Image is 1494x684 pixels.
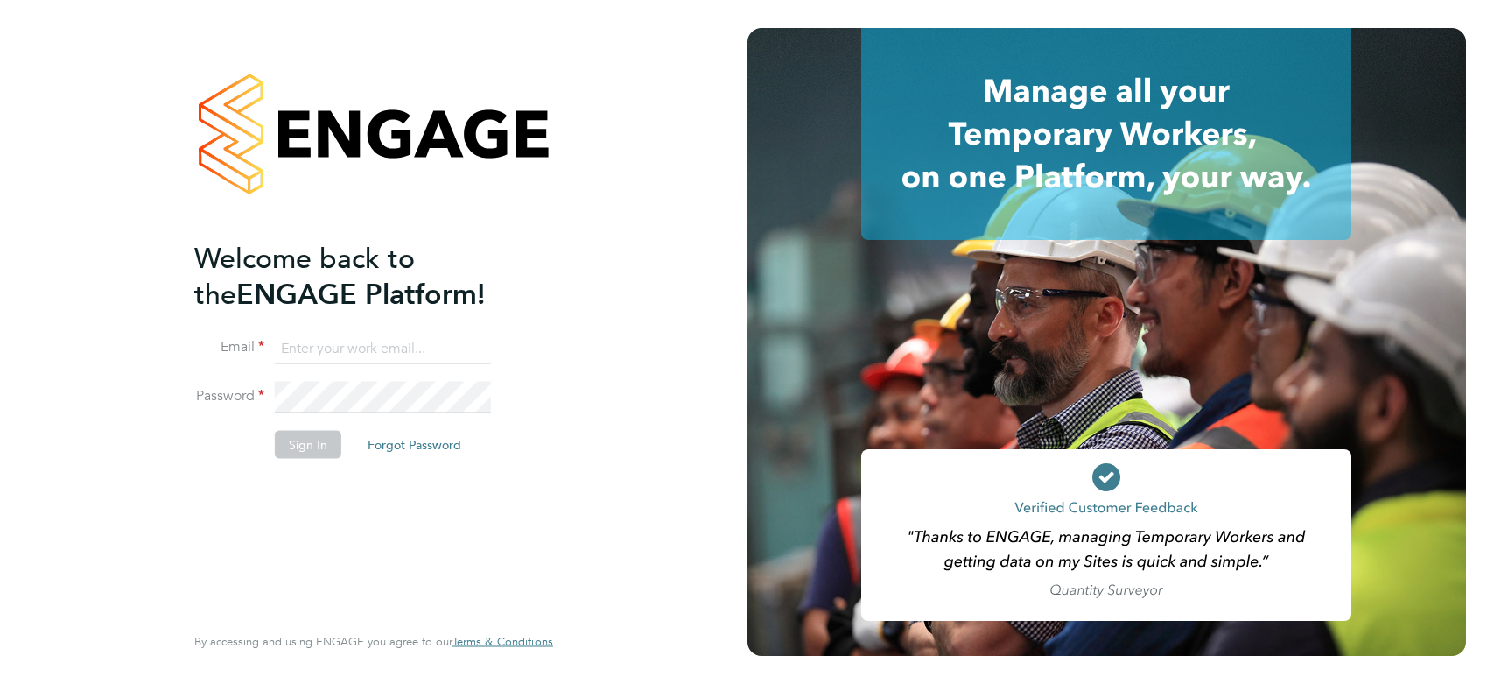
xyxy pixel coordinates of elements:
[452,634,553,649] span: Terms & Conditions
[194,387,264,405] label: Password
[354,431,475,459] button: Forgot Password
[275,333,491,364] input: Enter your work email...
[194,240,536,312] h2: ENGAGE Platform!
[194,241,415,311] span: Welcome back to the
[275,431,341,459] button: Sign In
[452,635,553,649] a: Terms & Conditions
[194,338,264,356] label: Email
[194,634,553,649] span: By accessing and using ENGAGE you agree to our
